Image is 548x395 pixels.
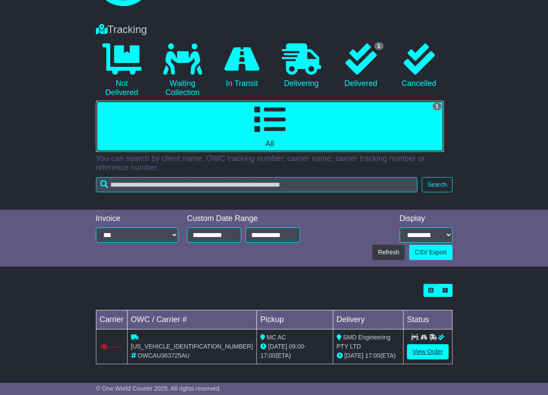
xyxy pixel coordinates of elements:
[407,344,449,359] a: View Order
[394,40,444,92] a: Cancelled
[365,352,380,359] span: 17:00
[260,352,276,359] span: 17:00
[131,343,253,350] span: [US_VEHICLE_IDENTIFICATION_NUMBER]
[337,334,391,350] span: SMD Engineering PTY LTD
[267,334,286,341] span: MC AC
[276,40,328,92] a: Delivering
[260,342,329,360] div: - (ETA)
[96,214,179,224] div: Invoice
[101,344,122,351] img: Couriers_Please.png
[127,310,256,329] td: OWC / Carrier #
[433,102,442,110] span: 1
[333,310,403,329] td: Delivery
[289,343,304,350] span: 09:00
[96,154,453,173] p: You can search by client name, OWC tracking number, carrier name, carrier tracking number or refe...
[256,310,333,329] td: Pickup
[96,385,221,392] span: © One World Courier 2025. All rights reserved.
[403,310,452,329] td: Status
[337,351,400,360] div: (ETA)
[344,352,363,359] span: [DATE]
[400,214,453,224] div: Display
[409,245,452,260] a: CSV Export
[138,352,190,359] span: OWCAU363725AU
[336,40,386,92] a: 1 Delivered
[217,40,267,92] a: In Transit
[92,23,457,36] div: Tracking
[187,214,300,224] div: Custom Date Range
[374,42,384,50] span: 1
[96,101,444,152] a: 1 All
[268,343,287,350] span: [DATE]
[157,40,209,101] a: Waiting Collection
[96,40,148,101] a: Not Delivered
[372,245,405,260] button: Refresh
[96,310,127,329] td: Carrier
[422,177,452,192] button: Search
